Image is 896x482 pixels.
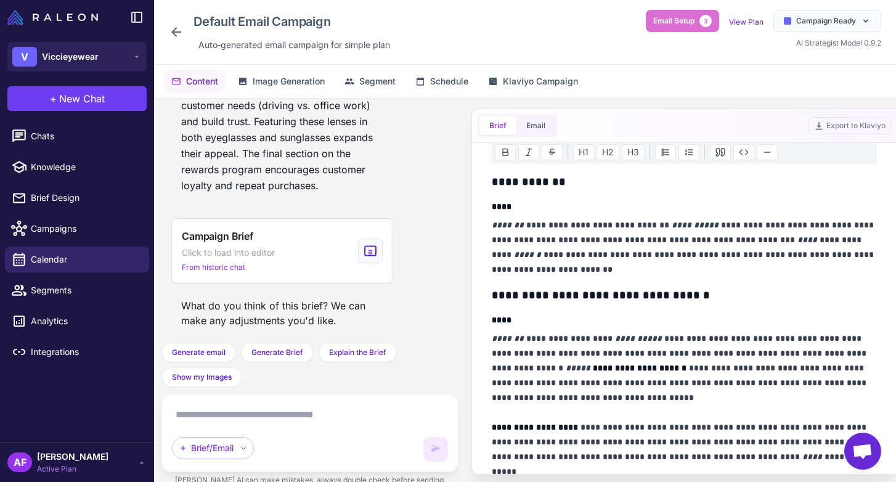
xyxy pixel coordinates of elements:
a: Chats [5,123,149,149]
a: Calendar [5,247,149,272]
div: Open chat [844,433,881,470]
button: Schedule [408,70,476,93]
span: Auto‑generated email campaign for simple plan [198,38,390,52]
span: Generate email [172,347,226,358]
a: Analytics [5,308,149,334]
a: Campaigns [5,216,149,242]
span: Brief Design [31,191,139,205]
a: Integrations [5,339,149,365]
button: H1 [573,144,594,160]
div: Click to edit description [193,36,395,54]
span: Active Plan [37,464,108,475]
span: Integrations [31,345,139,359]
span: Schedule [430,75,468,88]
span: New Chat [59,91,105,106]
span: 3 [699,15,712,27]
button: Klaviyo Campaign [481,70,585,93]
div: What do you think of this brief? We can make any adjustments you'd like. [171,293,393,333]
button: +New Chat [7,86,147,111]
span: Segment [359,75,396,88]
a: View Plan [729,17,764,27]
a: Knowledge [5,154,149,180]
div: V [12,47,37,67]
span: Show my Images [172,372,232,383]
div: AF [7,452,32,472]
span: Click to load into editor [182,246,275,259]
button: Explain the Brief [319,343,397,362]
button: Generate email [161,343,236,362]
span: Segments [31,284,139,297]
button: Export to Klaviyo [808,117,891,134]
span: Generate Brief [251,347,303,358]
button: Segment [337,70,403,93]
a: Segments [5,277,149,303]
span: Viccieyewear [42,50,99,63]
div: Click to edit campaign name [189,10,395,33]
span: + [50,91,57,106]
span: Campaign Ready [796,15,856,27]
span: Campaigns [31,222,139,235]
span: From historic chat [182,262,245,273]
button: Generate Brief [241,343,314,362]
button: Image Generation [230,70,332,93]
button: H2 [597,144,619,160]
button: Brief [479,116,516,135]
span: Knowledge [31,160,139,174]
button: VViccieyewear [7,42,147,71]
button: Content [164,70,226,93]
img: Raleon Logo [7,10,98,25]
button: Email [516,116,555,135]
button: Email Setup3 [646,10,719,32]
span: Image Generation [253,75,325,88]
a: Raleon Logo [7,10,103,25]
span: Email Setup [653,15,694,27]
span: Analytics [31,314,139,328]
span: Calendar [31,253,139,266]
span: Chats [31,129,139,143]
button: H3 [622,144,645,160]
button: Show my Images [161,367,242,387]
span: [PERSON_NAME] [37,450,108,464]
span: Content [186,75,218,88]
span: Klaviyo Campaign [503,75,578,88]
span: AI Strategist Model 0.9.2 [796,38,881,47]
div: Brief/Email [172,437,254,459]
span: Campaign Brief [182,229,253,243]
span: Explain the Brief [329,347,386,358]
a: Brief Design [5,185,149,211]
